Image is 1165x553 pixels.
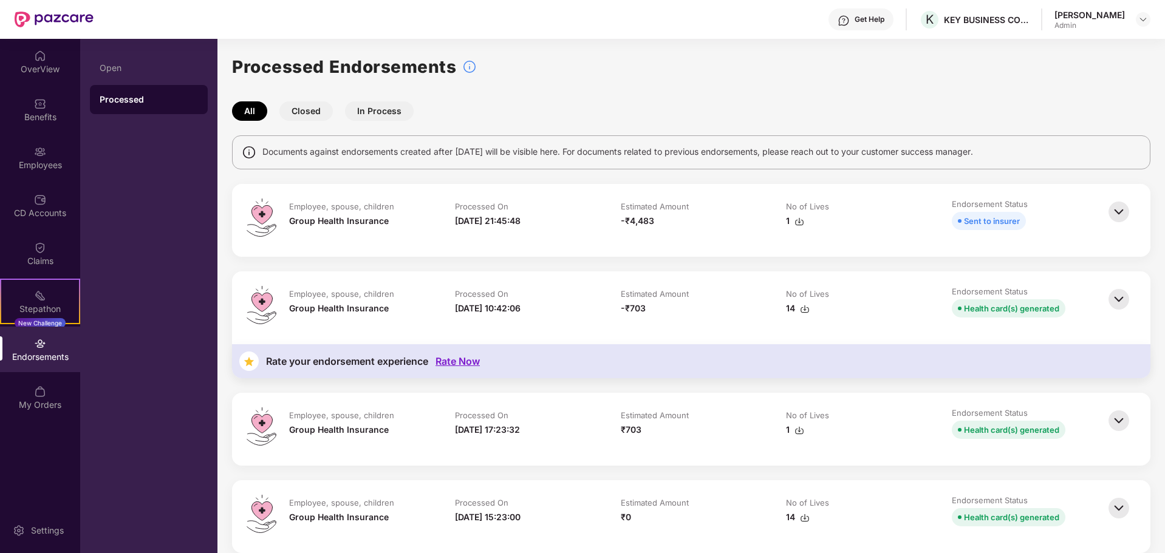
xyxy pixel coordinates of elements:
img: svg+xml;base64,PHN2ZyBpZD0iQmFjay0zMngzMiIgeG1sbnM9Imh0dHA6Ly93d3cudzMub3JnLzIwMDAvc3ZnIiB3aWR0aD... [1105,495,1132,521]
button: All [232,101,267,121]
img: svg+xml;base64,PHN2ZyBpZD0iU2V0dGluZy0yMHgyMCIgeG1sbnM9Imh0dHA6Ly93d3cudzMub3JnLzIwMDAvc3ZnIiB3aW... [13,524,25,537]
div: Employee, spouse, children [289,497,394,508]
div: Admin [1054,21,1125,30]
div: 14 [786,511,810,524]
h1: Processed Endorsements [232,53,456,80]
div: Processed On [455,288,508,299]
div: [DATE] 21:45:48 [455,214,521,228]
div: -₹4,483 [621,214,654,228]
img: svg+xml;base64,PHN2ZyB4bWxucz0iaHR0cDovL3d3dy53My5vcmcvMjAwMC9zdmciIHdpZHRoPSI0OS4zMiIgaGVpZ2h0PS... [247,286,276,324]
img: svg+xml;base64,PHN2ZyB4bWxucz0iaHR0cDovL3d3dy53My5vcmcvMjAwMC9zdmciIHdpZHRoPSIyMSIgaGVpZ2h0PSIyMC... [34,290,46,302]
div: Settings [27,524,67,537]
img: svg+xml;base64,PHN2ZyBpZD0iQmVuZWZpdHMiIHhtbG5zPSJodHRwOi8vd3d3LnczLm9yZy8yMDAwL3N2ZyIgd2lkdGg9Ij... [34,98,46,110]
div: Health card(s) generated [964,511,1059,524]
div: [DATE] 15:23:00 [455,511,521,524]
div: New Challenge [15,318,66,328]
div: Processed On [455,410,508,421]
div: ₹0 [621,511,631,524]
div: Group Health Insurance [289,423,389,436]
img: svg+xml;base64,PHN2ZyBpZD0iSGVscC0zMngzMiIgeG1sbnM9Imh0dHA6Ly93d3cudzMub3JnLzIwMDAvc3ZnIiB3aWR0aD... [838,15,850,27]
div: Health card(s) generated [964,302,1059,315]
img: svg+xml;base64,PHN2ZyBpZD0iQmFjay0zMngzMiIgeG1sbnM9Imh0dHA6Ly93d3cudzMub3JnLzIwMDAvc3ZnIiB3aWR0aD... [1105,286,1132,313]
div: Endorsement Status [952,495,1028,506]
div: 14 [786,302,810,315]
img: svg+xml;base64,PHN2ZyBpZD0iRG93bmxvYWQtMzJ4MzIiIHhtbG5zPSJodHRwOi8vd3d3LnczLm9yZy8yMDAwL3N2ZyIgd2... [794,217,804,226]
div: Endorsement Status [952,407,1028,418]
div: Sent to insurer [964,214,1020,228]
div: Rate Now [436,356,480,367]
div: Employee, spouse, children [289,288,394,299]
img: svg+xml;base64,PHN2ZyBpZD0iQ2xhaW0iIHhtbG5zPSJodHRwOi8vd3d3LnczLm9yZy8yMDAwL3N2ZyIgd2lkdGg9IjIwIi... [34,242,46,254]
div: Employee, spouse, children [289,410,394,421]
div: Estimated Amount [621,410,689,421]
div: Estimated Amount [621,497,689,508]
img: svg+xml;base64,PHN2ZyBpZD0iQmFjay0zMngzMiIgeG1sbnM9Imh0dHA6Ly93d3cudzMub3JnLzIwMDAvc3ZnIiB3aWR0aD... [1105,407,1132,434]
div: Group Health Insurance [289,511,389,524]
img: svg+xml;base64,PHN2ZyBpZD0iRG93bmxvYWQtMzJ4MzIiIHhtbG5zPSJodHRwOi8vd3d3LnczLm9yZy8yMDAwL3N2ZyIgd2... [794,426,804,435]
img: svg+xml;base64,PHN2ZyB4bWxucz0iaHR0cDovL3d3dy53My5vcmcvMjAwMC9zdmciIHdpZHRoPSI0OS4zMiIgaGVpZ2h0PS... [247,407,276,446]
div: Processed [100,93,198,106]
img: New Pazcare Logo [15,12,94,27]
div: Group Health Insurance [289,302,389,315]
div: No of Lives [786,201,829,212]
div: ₹703 [621,423,641,436]
div: [DATE] 10:42:06 [455,302,521,315]
div: 1 [786,214,804,228]
img: svg+xml;base64,PHN2ZyB4bWxucz0iaHR0cDovL3d3dy53My5vcmcvMjAwMC9zdmciIHdpZHRoPSI0OS4zMiIgaGVpZ2h0PS... [247,495,276,533]
span: K [926,12,934,27]
div: Open [100,63,198,73]
div: Endorsement Status [952,198,1028,209]
img: svg+xml;base64,PHN2ZyBpZD0iTXlfT3JkZXJzIiBkYXRhLW5hbWU9Ik15IE9yZGVycyIgeG1sbnM9Imh0dHA6Ly93d3cudz... [34,385,46,398]
div: Endorsement Status [952,286,1028,297]
div: No of Lives [786,410,829,421]
img: svg+xml;base64,PHN2ZyBpZD0iSG9tZSIgeG1sbnM9Imh0dHA6Ly93d3cudzMub3JnLzIwMDAvc3ZnIiB3aWR0aD0iMjAiIG... [34,50,46,62]
div: Health card(s) generated [964,423,1059,436]
div: Employee, spouse, children [289,201,394,212]
div: KEY BUSINESS CONSULTANTS PRIVATE LIMITED [944,14,1029,25]
div: Stepathon [1,303,79,315]
img: svg+xml;base64,PHN2ZyBpZD0iQmFjay0zMngzMiIgeG1sbnM9Imh0dHA6Ly93d3cudzMub3JnLzIwMDAvc3ZnIiB3aWR0aD... [1105,198,1132,225]
img: svg+xml;base64,PHN2ZyB4bWxucz0iaHR0cDovL3d3dy53My5vcmcvMjAwMC9zdmciIHdpZHRoPSIzNyIgaGVpZ2h0PSIzNy... [239,351,259,371]
img: svg+xml;base64,PHN2ZyBpZD0iRG93bmxvYWQtMzJ4MzIiIHhtbG5zPSJodHRwOi8vd3d3LnczLm9yZy8yMDAwL3N2ZyIgd2... [800,304,810,314]
img: svg+xml;base64,PHN2ZyBpZD0iSW5mb18tXzMyeDMyIiBkYXRhLW5hbWU9IkluZm8gLSAzMngzMiIgeG1sbnM9Imh0dHA6Ly... [462,59,477,74]
div: No of Lives [786,288,829,299]
div: 1 [786,423,804,436]
img: svg+xml;base64,PHN2ZyBpZD0iRG93bmxvYWQtMzJ4MzIiIHhtbG5zPSJodHRwOi8vd3d3LnczLm9yZy8yMDAwL3N2ZyIgd2... [800,513,810,523]
div: -₹703 [621,302,646,315]
span: Documents against endorsements created after [DATE] will be visible here. For documents related t... [262,145,973,158]
div: Estimated Amount [621,201,689,212]
div: [PERSON_NAME] [1054,9,1125,21]
img: svg+xml;base64,PHN2ZyBpZD0iQ0RfQWNjb3VudHMiIGRhdGEtbmFtZT0iQ0QgQWNjb3VudHMiIHhtbG5zPSJodHRwOi8vd3... [34,194,46,206]
div: Group Health Insurance [289,214,389,228]
img: svg+xml;base64,PHN2ZyBpZD0iRW5kb3JzZW1lbnRzIiB4bWxucz0iaHR0cDovL3d3dy53My5vcmcvMjAwMC9zdmciIHdpZH... [34,338,46,350]
button: In Process [345,101,414,121]
img: svg+xml;base64,PHN2ZyBpZD0iRW1wbG95ZWVzIiB4bWxucz0iaHR0cDovL3d3dy53My5vcmcvMjAwMC9zdmciIHdpZHRoPS... [34,146,46,158]
img: svg+xml;base64,PHN2ZyBpZD0iRHJvcGRvd24tMzJ4MzIiIHhtbG5zPSJodHRwOi8vd3d3LnczLm9yZy8yMDAwL3N2ZyIgd2... [1138,15,1148,24]
div: Get Help [855,15,884,24]
img: svg+xml;base64,PHN2ZyBpZD0iSW5mbyIgeG1sbnM9Imh0dHA6Ly93d3cudzMub3JnLzIwMDAvc3ZnIiB3aWR0aD0iMTQiIG... [242,145,256,160]
div: [DATE] 17:23:32 [455,423,520,436]
div: Rate your endorsement experience [266,356,428,367]
img: svg+xml;base64,PHN2ZyB4bWxucz0iaHR0cDovL3d3dy53My5vcmcvMjAwMC9zdmciIHdpZHRoPSI0OS4zMiIgaGVpZ2h0PS... [247,198,276,237]
button: Closed [279,101,333,121]
div: Processed On [455,201,508,212]
div: No of Lives [786,497,829,508]
div: Processed On [455,497,508,508]
div: Estimated Amount [621,288,689,299]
